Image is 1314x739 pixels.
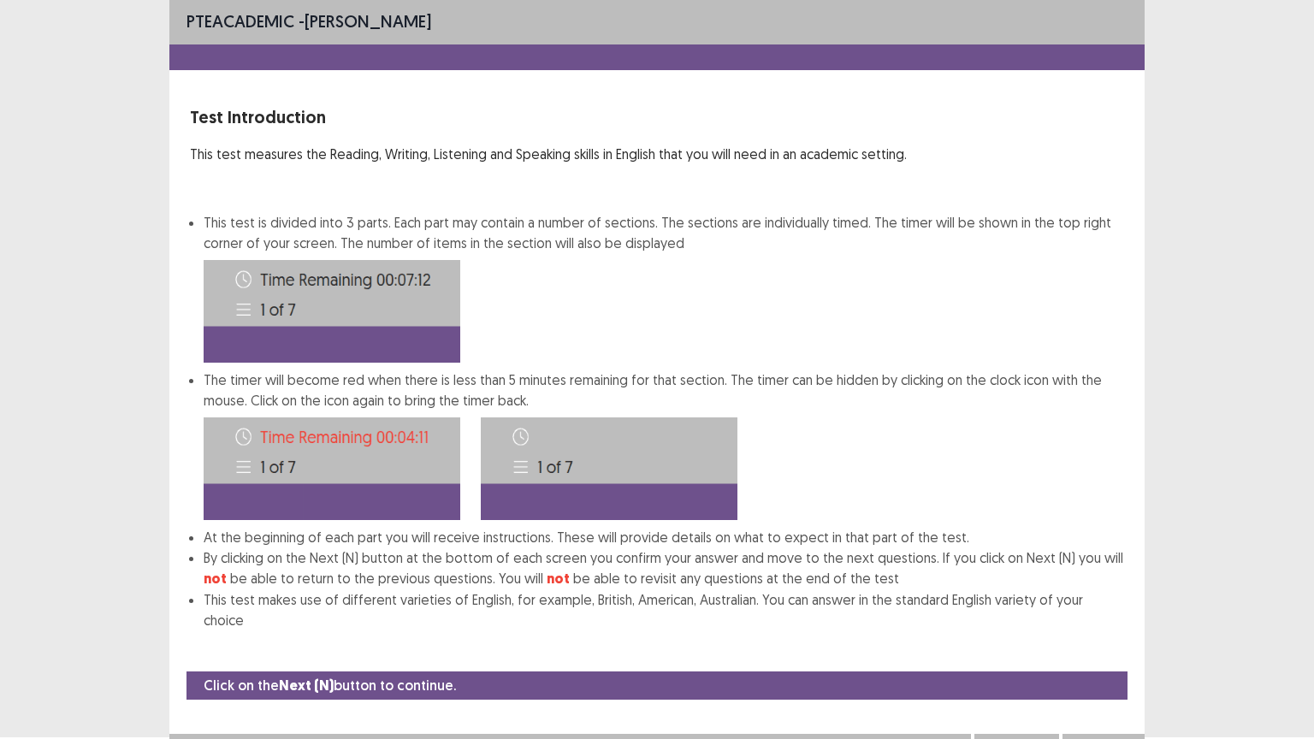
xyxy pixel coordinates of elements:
[186,9,431,34] p: - [PERSON_NAME]
[190,144,1124,164] p: This test measures the Reading, Writing, Listening and Speaking skills in English that you will n...
[204,212,1124,363] li: This test is divided into 3 parts. Each part may contain a number of sections. The sections are i...
[481,417,737,520] img: Time-image
[547,570,570,588] strong: not
[204,675,456,696] p: Click on the button to continue.
[204,417,460,520] img: Time-image
[190,104,1124,130] p: Test Introduction
[186,10,294,32] span: PTE academic
[204,260,460,363] img: Time-image
[279,677,334,695] strong: Next (N)
[204,547,1124,589] li: By clicking on the Next (N) button at the bottom of each screen you confirm your answer and move ...
[204,369,1124,527] li: The timer will become red when there is less than 5 minutes remaining for that section. The timer...
[204,527,1124,547] li: At the beginning of each part you will receive instructions. These will provide details on what t...
[204,570,227,588] strong: not
[204,589,1124,630] li: This test makes use of different varieties of English, for example, British, American, Australian...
